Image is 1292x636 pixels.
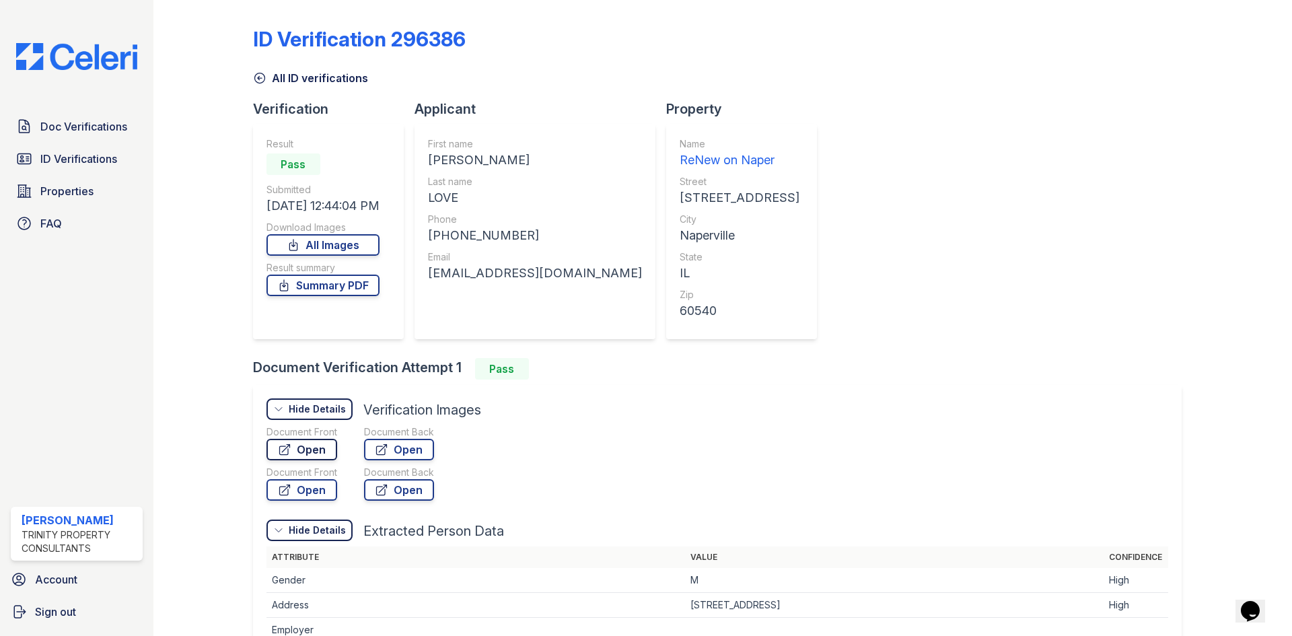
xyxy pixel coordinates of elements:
div: Document Verification Attempt 1 [253,358,1192,380]
div: Hide Details [289,524,346,537]
div: State [680,250,799,264]
span: Properties [40,183,94,199]
div: Document Back [364,466,434,479]
div: ID Verification 296386 [253,27,466,51]
div: Pass [475,358,529,380]
th: Value [685,546,1104,568]
span: Sign out [35,604,76,620]
a: Account [5,566,148,593]
div: Name [680,137,799,151]
td: M [685,568,1104,593]
div: Hide Details [289,402,346,416]
a: Open [364,479,434,501]
div: Verification Images [363,400,481,419]
div: Document Back [364,425,434,439]
a: Open [364,439,434,460]
div: ReNew on Naper [680,151,799,170]
div: Document Front [266,425,337,439]
div: Verification [253,100,415,118]
div: Street [680,175,799,188]
div: [STREET_ADDRESS] [680,188,799,207]
div: Download Images [266,221,380,234]
a: Summary PDF [266,275,380,296]
div: Submitted [266,183,380,197]
a: Properties [11,178,143,205]
span: Account [35,571,77,588]
div: IL [680,264,799,283]
span: FAQ [40,215,62,232]
span: ID Verifications [40,151,117,167]
td: High [1104,593,1168,618]
a: ID Verifications [11,145,143,172]
div: Extracted Person Data [363,522,504,540]
span: Doc Verifications [40,118,127,135]
div: Phone [428,213,642,226]
td: [STREET_ADDRESS] [685,593,1104,618]
div: Result summary [266,261,380,275]
a: FAQ [11,210,143,237]
div: [EMAIL_ADDRESS][DOMAIN_NAME] [428,264,642,283]
iframe: chat widget [1235,582,1279,623]
div: 60540 [680,302,799,320]
div: First name [428,137,642,151]
td: Gender [266,568,685,593]
div: Last name [428,175,642,188]
a: All ID verifications [253,70,368,86]
a: Open [266,479,337,501]
div: [PERSON_NAME] [22,512,137,528]
a: Open [266,439,337,460]
a: Name ReNew on Naper [680,137,799,170]
div: Naperville [680,226,799,245]
div: Email [428,250,642,264]
div: LOVE [428,188,642,207]
td: High [1104,568,1168,593]
div: Trinity Property Consultants [22,528,137,555]
div: Pass [266,153,320,175]
th: Confidence [1104,546,1168,568]
div: [PHONE_NUMBER] [428,226,642,245]
div: Property [666,100,828,118]
div: City [680,213,799,226]
div: Zip [680,288,799,302]
img: CE_Logo_Blue-a8612792a0a2168367f1c8372b55b34899dd931a85d93a1a3d3e32e68fde9ad4.png [5,43,148,70]
div: Document Front [266,466,337,479]
div: Applicant [415,100,666,118]
div: [PERSON_NAME] [428,151,642,170]
a: Doc Verifications [11,113,143,140]
a: Sign out [5,598,148,625]
div: [DATE] 12:44:04 PM [266,197,380,215]
th: Attribute [266,546,685,568]
div: Result [266,137,380,151]
a: All Images [266,234,380,256]
td: Address [266,593,685,618]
